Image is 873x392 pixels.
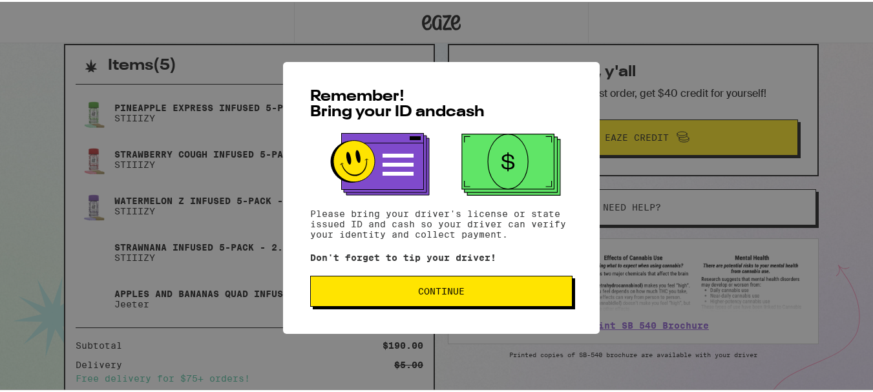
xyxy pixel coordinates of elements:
[310,251,573,261] p: Don't forget to tip your driver!
[418,285,465,294] span: Continue
[8,9,93,19] span: Hi. Need any help?
[310,207,573,238] p: Please bring your driver's license or state issued ID and cash so your driver can verify your ide...
[310,87,485,118] span: Remember! Bring your ID and cash
[310,274,573,305] button: Continue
